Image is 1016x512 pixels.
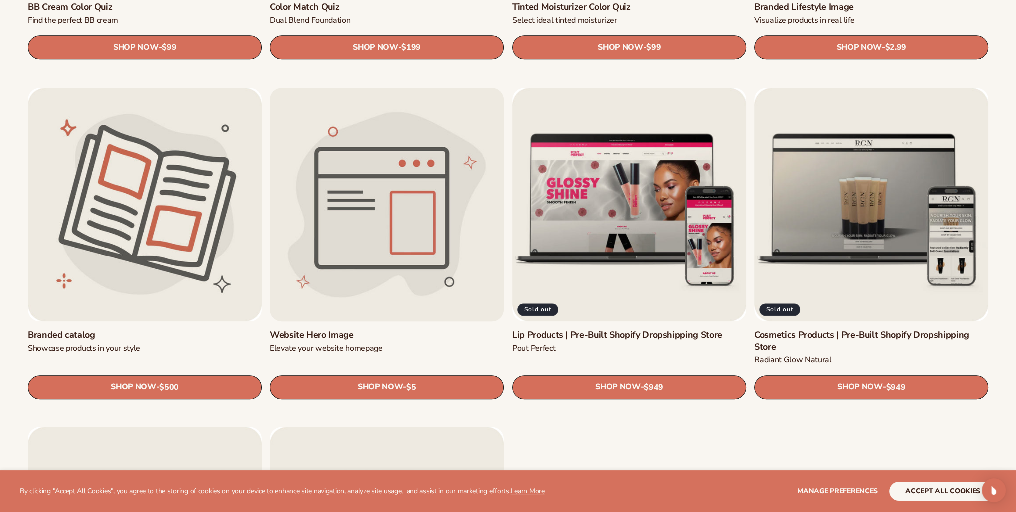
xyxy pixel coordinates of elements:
span: $199 [402,43,421,53]
span: $500 [159,382,179,392]
div: Open Intercom Messenger [982,478,1006,502]
a: SHOP NOW- $99 [28,36,262,60]
span: $99 [646,43,661,53]
span: $5 [406,382,416,392]
span: SHOP NOW [837,382,882,392]
span: SHOP NOW [836,43,881,52]
a: BB Cream Color Quiz [28,1,262,13]
a: SHOP NOW- $199 [270,36,504,60]
span: SHOP NOW [595,382,640,392]
span: $949 [644,382,663,392]
button: accept all cookies [889,482,996,501]
a: Branded Lifestyle Image [754,1,988,13]
a: Tinted Moisturizer Color Quiz [512,1,746,13]
a: SHOP NOW- $949 [512,375,746,399]
a: Learn More [510,486,544,496]
a: Website Hero Image [270,329,504,341]
p: By clicking "Accept All Cookies", you agree to the storing of cookies on your device to enhance s... [20,487,545,496]
a: Color Match Quiz [270,1,504,13]
span: SHOP NOW [358,382,403,392]
span: $99 [162,43,176,53]
button: Manage preferences [797,482,878,501]
a: SHOP NOW- $949 [754,375,988,399]
a: SHOP NOW- $5 [270,375,504,399]
a: Branded catalog [28,329,262,341]
span: Manage preferences [797,486,878,496]
a: SHOP NOW- $500 [28,375,262,399]
a: SHOP NOW- $2.99 [754,36,988,60]
span: SHOP NOW [111,382,156,392]
span: $2.99 [885,43,906,53]
span: SHOP NOW [113,43,158,52]
span: SHOP NOW [353,43,398,52]
span: $949 [886,382,905,392]
span: SHOP NOW [598,43,643,52]
a: Cosmetics Products | Pre-Built Shopify Dropshipping Store [754,329,988,353]
a: SHOP NOW- $99 [512,36,746,60]
a: Lip Products | Pre-Built Shopify Dropshipping Store [512,329,746,341]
